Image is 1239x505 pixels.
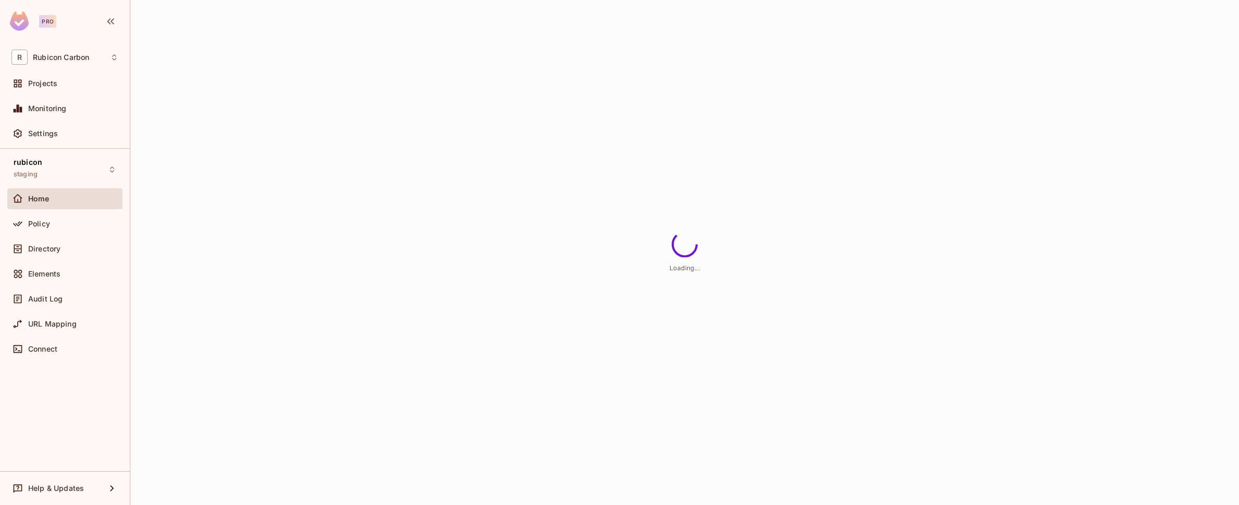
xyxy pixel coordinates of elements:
[28,345,57,353] span: Connect
[28,220,50,228] span: Policy
[28,270,60,278] span: Elements
[14,170,38,178] span: staging
[28,295,63,303] span: Audit Log
[10,11,29,31] img: SReyMgAAAABJRU5ErkJggg==
[28,129,58,138] span: Settings
[28,104,67,113] span: Monitoring
[28,195,50,203] span: Home
[11,50,28,65] span: R
[33,53,89,62] span: Workspace: Rubicon Carbon
[670,264,700,272] span: Loading...
[28,245,60,253] span: Directory
[39,15,56,28] div: Pro
[14,158,42,166] span: rubicon
[28,320,77,328] span: URL Mapping
[28,484,84,492] span: Help & Updates
[28,79,57,88] span: Projects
